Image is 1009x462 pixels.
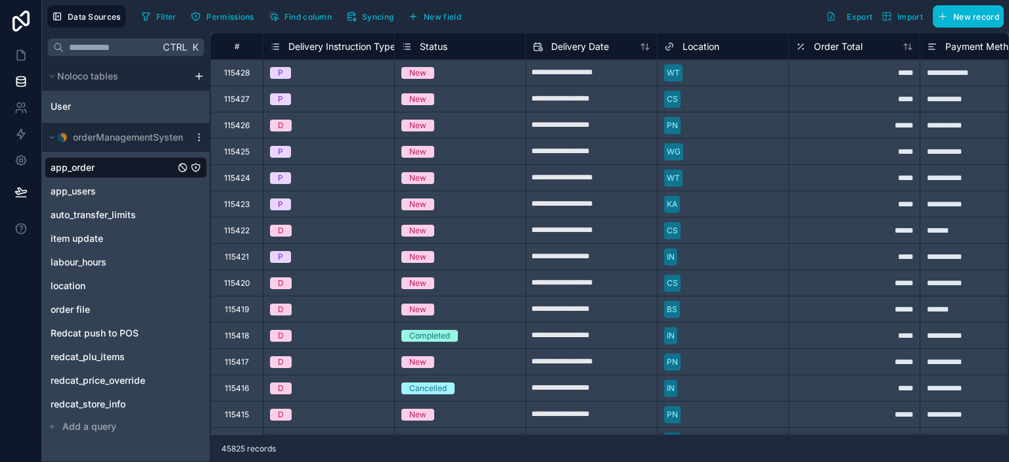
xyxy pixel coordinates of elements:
div: New [409,435,426,447]
div: D [278,304,284,315]
div: D [278,225,284,237]
button: Export [821,5,877,28]
div: CS [667,93,678,105]
span: Delivery Instruction Type [288,40,395,53]
button: Syncing [342,7,398,26]
div: # [221,41,253,51]
div: P [278,435,283,447]
div: 115428 [224,68,250,78]
span: Import [897,12,923,22]
span: New record [953,12,999,22]
button: Import [877,5,928,28]
div: WG [667,146,681,158]
div: 115426 [224,120,250,131]
div: KA [667,198,677,210]
a: Syncing [342,7,403,26]
div: 115415 [225,409,249,420]
div: New [409,251,426,263]
div: Completed [409,330,450,342]
div: New [409,277,426,289]
div: CS [667,225,678,237]
div: New [409,120,426,131]
span: Data Sources [68,12,121,22]
span: Filter [156,12,177,22]
div: IN [667,382,675,394]
div: CS [667,277,678,289]
div: P [278,198,283,210]
button: Find column [264,7,336,26]
div: P [278,146,283,158]
div: D [278,277,284,289]
div: 115423 [224,199,250,210]
span: K [191,43,200,52]
div: P [278,251,283,263]
div: New [409,67,426,79]
div: 115417 [225,357,249,367]
div: IN [667,330,675,342]
span: Status [420,40,447,53]
div: 115425 [224,147,250,157]
a: New record [928,5,1004,28]
span: Order Total [814,40,863,53]
div: BS [667,304,677,315]
span: Export [847,12,872,22]
div: WT [667,67,680,79]
a: Permissions [186,7,263,26]
button: New record [933,5,1004,28]
div: D [278,330,284,342]
div: WT [667,172,680,184]
div: New [409,146,426,158]
div: 115420 [224,278,250,289]
div: New [409,172,426,184]
div: D [278,409,284,421]
div: P [278,67,283,79]
div: D [278,120,284,131]
span: Location [683,40,719,53]
div: New [409,409,426,421]
span: Permissions [206,12,254,22]
div: 115424 [224,173,250,183]
div: New [409,356,426,368]
div: New [409,198,426,210]
span: Delivery Date [551,40,609,53]
div: New [409,225,426,237]
div: D [278,356,284,368]
div: 115421 [225,252,249,262]
div: P [278,93,283,105]
div: PN [667,120,678,131]
div: 115416 [225,383,249,394]
button: Permissions [186,7,258,26]
span: 45825 records [221,444,276,454]
span: Syncing [362,12,393,22]
div: Cancelled [409,382,447,394]
button: New field [403,7,466,26]
button: Data Sources [47,5,125,28]
div: New [409,93,426,105]
div: 115422 [224,225,250,236]
div: New [409,304,426,315]
div: PN [667,409,678,421]
span: New field [424,12,461,22]
div: 115419 [225,304,249,315]
div: 115418 [225,331,249,341]
span: Find column [284,12,332,22]
div: 115427 [224,94,250,104]
div: PN [667,356,678,368]
button: Filter [136,7,181,26]
div: D [278,382,284,394]
div: P [278,172,283,184]
div: IN [667,251,675,263]
div: PN [667,435,678,447]
span: Ctrl [162,39,189,55]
